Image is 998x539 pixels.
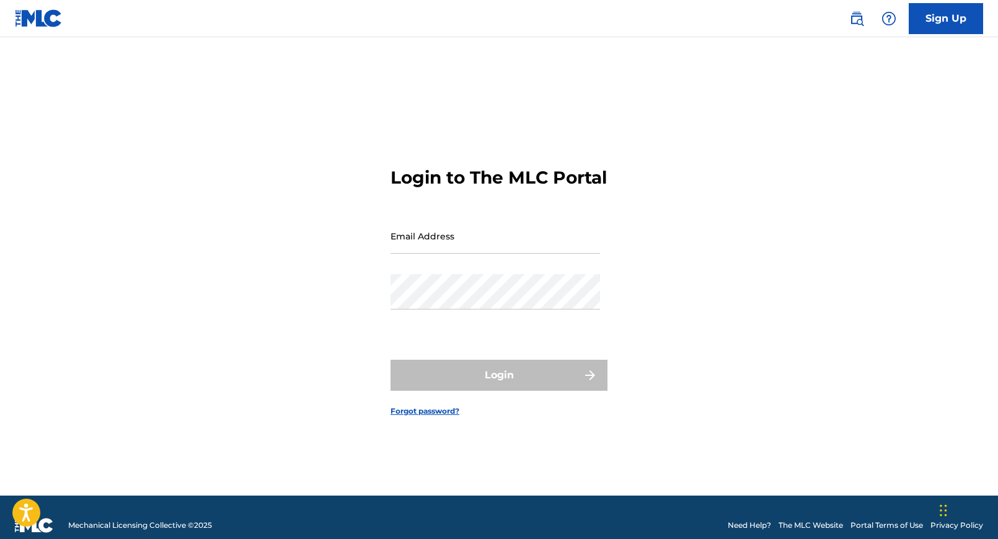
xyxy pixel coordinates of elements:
h3: Login to The MLC Portal [391,167,607,189]
img: search [849,11,864,26]
iframe: Chat Widget [936,479,998,539]
a: Forgot password? [391,406,459,417]
img: help [881,11,896,26]
div: Help [877,6,901,31]
a: Sign Up [909,3,983,34]
a: The MLC Website [779,520,843,531]
img: MLC Logo [15,9,63,27]
div: Drag [940,492,947,529]
a: Privacy Policy [930,520,983,531]
span: Mechanical Licensing Collective © 2025 [68,520,212,531]
a: Portal Terms of Use [850,520,923,531]
a: Need Help? [728,520,771,531]
img: logo [15,518,53,533]
a: Public Search [844,6,869,31]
